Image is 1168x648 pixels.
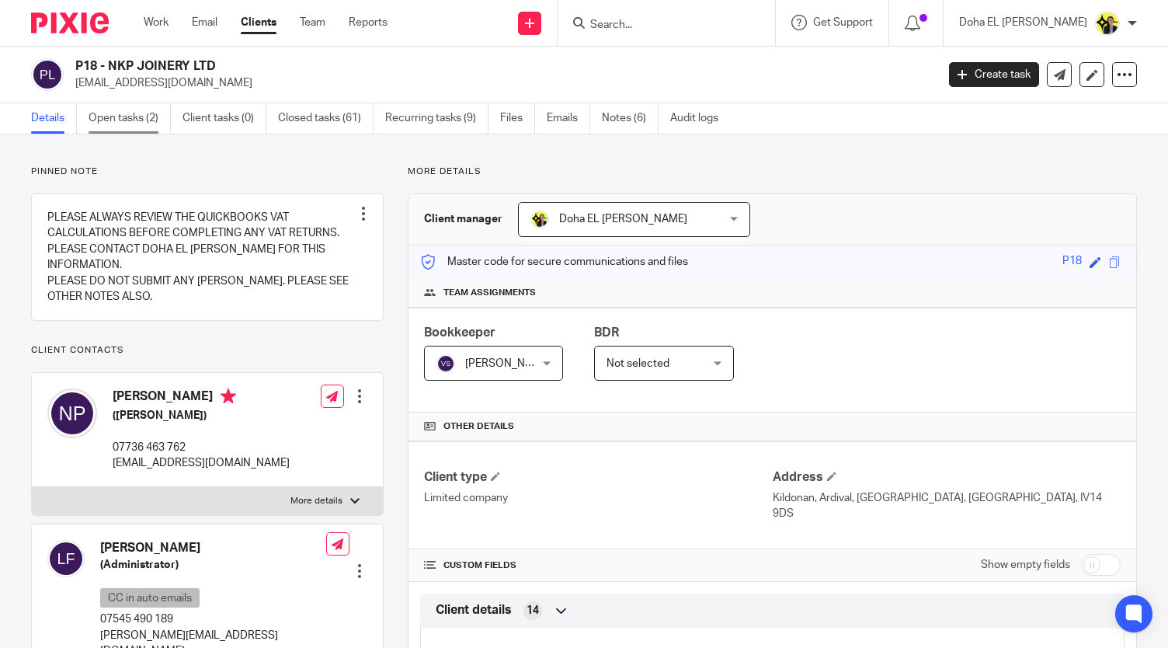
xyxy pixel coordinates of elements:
p: Kildonan, Ardival, [GEOGRAPHIC_DATA], [GEOGRAPHIC_DATA], IV14 9DS [773,490,1121,522]
p: [EMAIL_ADDRESS][DOMAIN_NAME] [113,455,290,471]
i: Primary [221,388,236,404]
a: Work [144,15,169,30]
a: Audit logs [670,103,730,134]
p: More details [408,165,1137,178]
a: Clients [241,15,276,30]
p: [EMAIL_ADDRESS][DOMAIN_NAME] [75,75,926,91]
a: Recurring tasks (9) [385,103,488,134]
img: Pixie [31,12,109,33]
span: Doha EL [PERSON_NAME] [559,214,687,225]
label: Show empty fields [981,557,1070,573]
span: Team assignments [443,287,536,299]
h4: Client type [424,469,772,486]
a: Open tasks (2) [89,103,171,134]
h4: [PERSON_NAME] [113,388,290,408]
p: Doha EL [PERSON_NAME] [959,15,1087,30]
a: Reports [349,15,388,30]
h5: (Administrator) [100,557,326,573]
h3: Client manager [424,211,502,227]
p: Client contacts [31,344,384,357]
span: [PERSON_NAME] [465,358,551,369]
a: Client tasks (0) [182,103,266,134]
a: Notes (6) [602,103,659,134]
a: Closed tasks (61) [278,103,374,134]
div: P18 [1062,253,1082,271]
h4: [PERSON_NAME] [100,540,326,556]
img: Doha-Starbridge.jpg [530,210,549,228]
p: 07545 490 189 [100,611,326,627]
img: Doha-Starbridge.jpg [1095,11,1120,36]
a: Emails [547,103,590,134]
span: Bookkeeper [424,326,495,339]
p: Master code for secure communications and files [420,254,688,270]
span: Other details [443,420,514,433]
a: Create task [949,62,1039,87]
input: Search [589,19,728,33]
span: 14 [527,603,539,618]
h5: ([PERSON_NAME]) [113,408,290,423]
a: Team [300,15,325,30]
img: svg%3E [47,388,97,438]
p: More details [290,495,342,507]
a: Files [500,103,535,134]
h4: Address [773,469,1121,486]
span: Get Support [813,17,873,28]
h4: CUSTOM FIELDS [424,559,772,572]
p: 07736 463 762 [113,440,290,455]
span: Client details [436,602,512,618]
img: svg%3E [436,354,455,373]
span: Not selected [607,358,669,369]
span: BDR [594,326,619,339]
p: Pinned note [31,165,384,178]
p: CC in auto emails [100,588,200,608]
a: Details [31,103,77,134]
h2: P18 - NKP JOINERY LTD [75,58,756,75]
a: Email [192,15,217,30]
p: Limited company [424,490,772,506]
img: svg%3E [47,540,85,577]
img: svg%3E [31,58,64,91]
